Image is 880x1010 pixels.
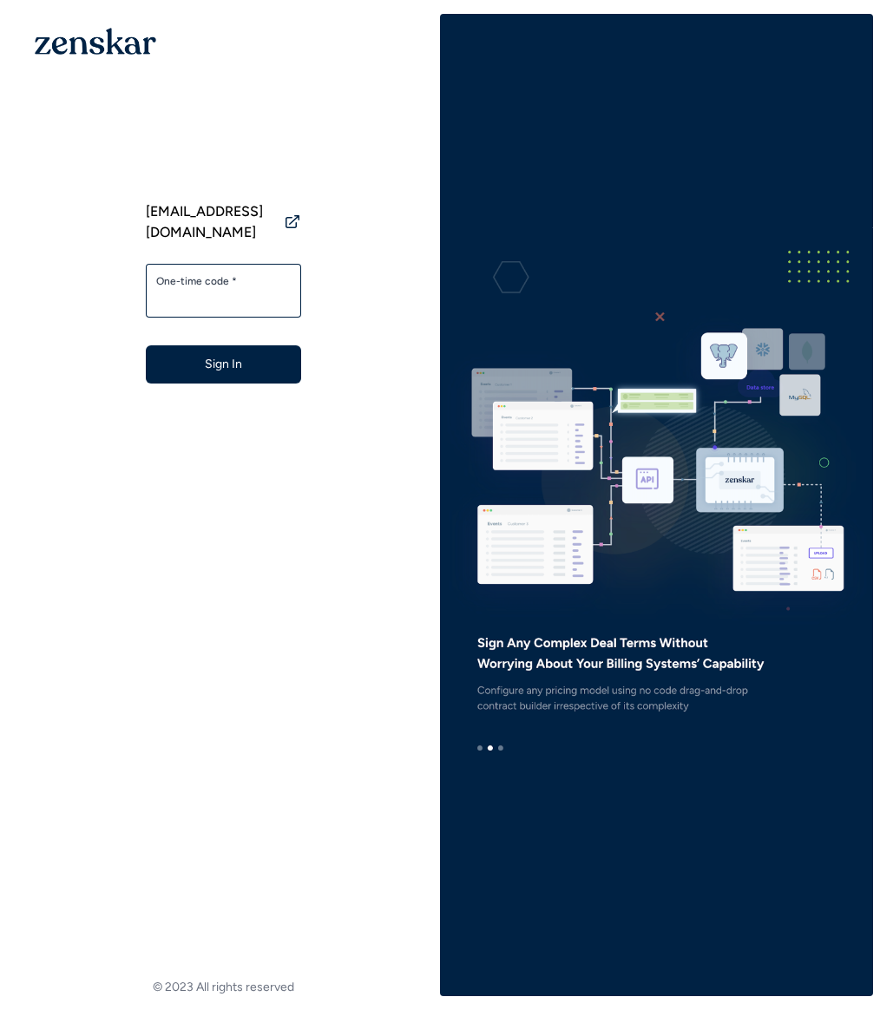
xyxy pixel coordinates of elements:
img: 1OGAJ2xQqyY4LXKgY66KYq0eOWRCkrZdAb3gUhuVAqdWPZE9SRJmCz+oDMSn4zDLXe31Ii730ItAGKgCKgCCgCikA4Av8PJUP... [35,28,156,55]
img: e3ZQAAAMhDCM8y96E9JIIDxLgAABAgQIECBAgAABAgQyAoJA5mpDCRAgQIAAAQIECBAgQIAAAQIECBAgQKAsIAiU37edAAECB... [440,227,873,784]
button: Sign In [146,345,301,384]
footer: © 2023 All rights reserved [7,979,440,996]
label: One-time code * [156,274,291,288]
span: [EMAIL_ADDRESS][DOMAIN_NAME] [146,201,277,243]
